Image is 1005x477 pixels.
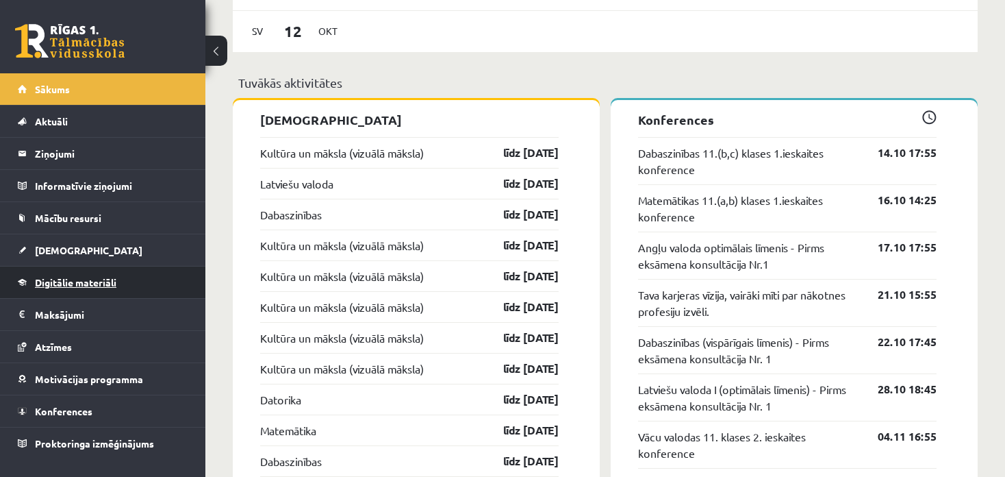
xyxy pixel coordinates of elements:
a: Dabaszinības (vispārīgais līmenis) - Pirms eksāmena konsultācija Nr. 1 [638,334,857,367]
a: Matemātika [260,422,316,439]
a: 14.10 17:55 [857,145,937,161]
span: [DEMOGRAPHIC_DATA] [35,244,142,256]
a: līdz [DATE] [479,145,559,161]
a: Angļu valoda optimālais līmenis - Pirms eksāmena konsultācija Nr.1 [638,239,857,272]
a: līdz [DATE] [479,330,559,346]
a: Konferences [18,395,188,427]
a: 04.11 16:55 [857,428,937,445]
a: Rīgas 1. Tālmācības vidusskola [15,24,125,58]
a: Informatīvie ziņojumi [18,170,188,201]
a: Sākums [18,73,188,105]
a: 17.10 17:55 [857,239,937,256]
a: Dabaszinības 11.(b,c) klases 1.ieskaites konference [638,145,857,178]
a: Vācu valodas 11. klases 2. ieskaites konference [638,428,857,461]
a: Kultūra un māksla (vizuālā māksla) [260,268,424,284]
a: Latviešu valoda I (optimālais līmenis) - Pirms eksāmena konsultācija Nr. 1 [638,381,857,414]
span: Digitālie materiāli [35,276,116,289]
a: Kultūra un māksla (vizuālā māksla) [260,330,424,346]
a: Aktuāli [18,106,188,137]
a: Latviešu valoda [260,175,333,192]
a: Tava karjeras vīzija, vairāki mīti par nākotnes profesiju izvēli. [638,286,857,319]
a: Maksājumi [18,299,188,330]
a: Atzīmes [18,331,188,363]
a: Proktoringa izmēģinājums [18,428,188,459]
span: Sv [243,21,272,42]
a: [DEMOGRAPHIC_DATA] [18,234,188,266]
a: Kultūra un māksla (vizuālā māksla) [260,299,424,315]
a: 21.10 15:55 [857,286,937,303]
a: 28.10 18:45 [857,381,937,397]
a: līdz [DATE] [479,391,559,408]
a: līdz [DATE] [479,237,559,254]
span: Sākums [35,83,70,95]
a: Digitālie materiāli [18,267,188,298]
a: Kultūra un māksla (vizuālā māksla) [260,145,424,161]
a: Mācību resursi [18,202,188,234]
span: 12 [272,20,314,42]
legend: Informatīvie ziņojumi [35,170,188,201]
a: Dabaszinības [260,453,322,469]
p: [DEMOGRAPHIC_DATA] [260,110,559,129]
a: līdz [DATE] [479,299,559,315]
a: līdz [DATE] [479,175,559,192]
a: līdz [DATE] [479,360,559,377]
a: Kultūra un māksla (vizuālā māksla) [260,237,424,254]
a: Ziņojumi [18,138,188,169]
legend: Ziņojumi [35,138,188,169]
span: Aktuāli [35,115,68,127]
a: Dabaszinības [260,206,322,223]
span: Mācību resursi [35,212,101,224]
a: 16.10 14:25 [857,192,937,208]
a: Matemātikas 11.(a,b) klases 1.ieskaites konference [638,192,857,225]
span: Okt [314,21,342,42]
a: Kultūra un māksla (vizuālā māksla) [260,360,424,377]
span: Proktoringa izmēģinājums [35,437,154,450]
a: līdz [DATE] [479,206,559,223]
a: līdz [DATE] [479,268,559,284]
a: Motivācijas programma [18,363,188,395]
a: līdz [DATE] [479,453,559,469]
p: Konferences [638,110,937,129]
p: Tuvākās aktivitātes [238,73,972,92]
span: Motivācijas programma [35,373,143,385]
a: Datorika [260,391,301,408]
a: 22.10 17:45 [857,334,937,350]
a: līdz [DATE] [479,422,559,439]
legend: Maksājumi [35,299,188,330]
span: Atzīmes [35,341,72,353]
span: Konferences [35,405,92,417]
